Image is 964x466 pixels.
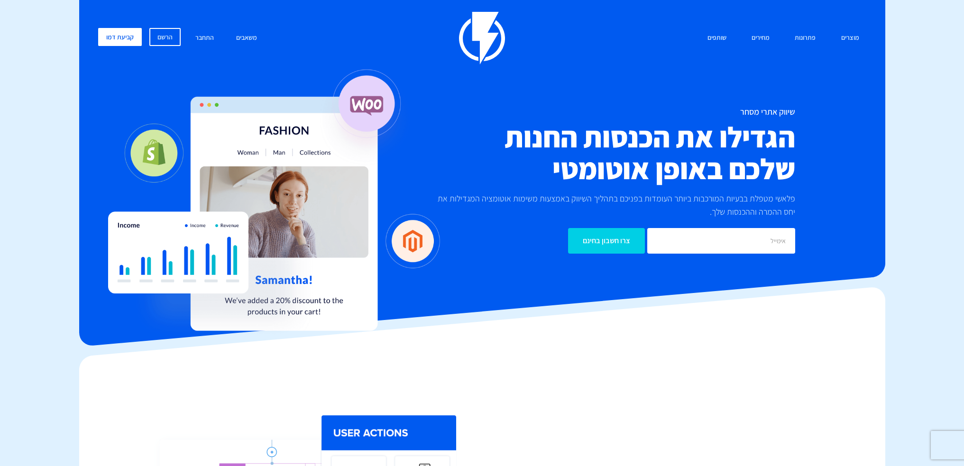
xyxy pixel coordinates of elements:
a: שותפים [700,28,734,48]
input: אימייל [647,228,795,254]
input: צרו חשבון בחינם [568,228,645,254]
a: הרשם [149,28,181,46]
h2: הגדילו את הכנסות החנות שלכם באופן אוטומטי [425,121,795,185]
a: התחבר [188,28,221,48]
a: משאבים [229,28,264,48]
h1: שיווק אתרי מסחר [425,107,795,117]
a: מוצרים [834,28,866,48]
a: קביעת דמו [98,28,142,46]
a: פתרונות [788,28,823,48]
a: מחירים [744,28,777,48]
p: פלאשי מטפלת בבעיות המורכבות ביותר העומדות בפניכם בתהליך השיווק באמצעות משימות אוטומציה המגדילות א... [425,192,795,219]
